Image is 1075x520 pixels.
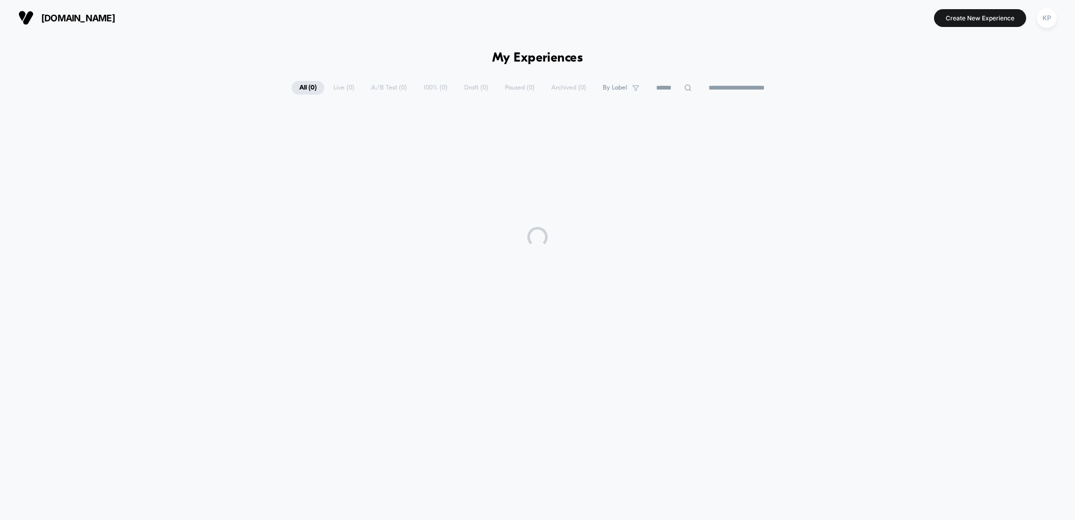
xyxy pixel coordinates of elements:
button: Create New Experience [934,9,1026,27]
span: By Label [603,84,627,92]
span: [DOMAIN_NAME] [41,13,115,23]
button: [DOMAIN_NAME] [15,10,118,26]
span: All ( 0 ) [292,81,324,95]
button: KP [1034,8,1060,28]
img: Visually logo [18,10,34,25]
div: KP [1037,8,1057,28]
h1: My Experiences [492,51,583,66]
